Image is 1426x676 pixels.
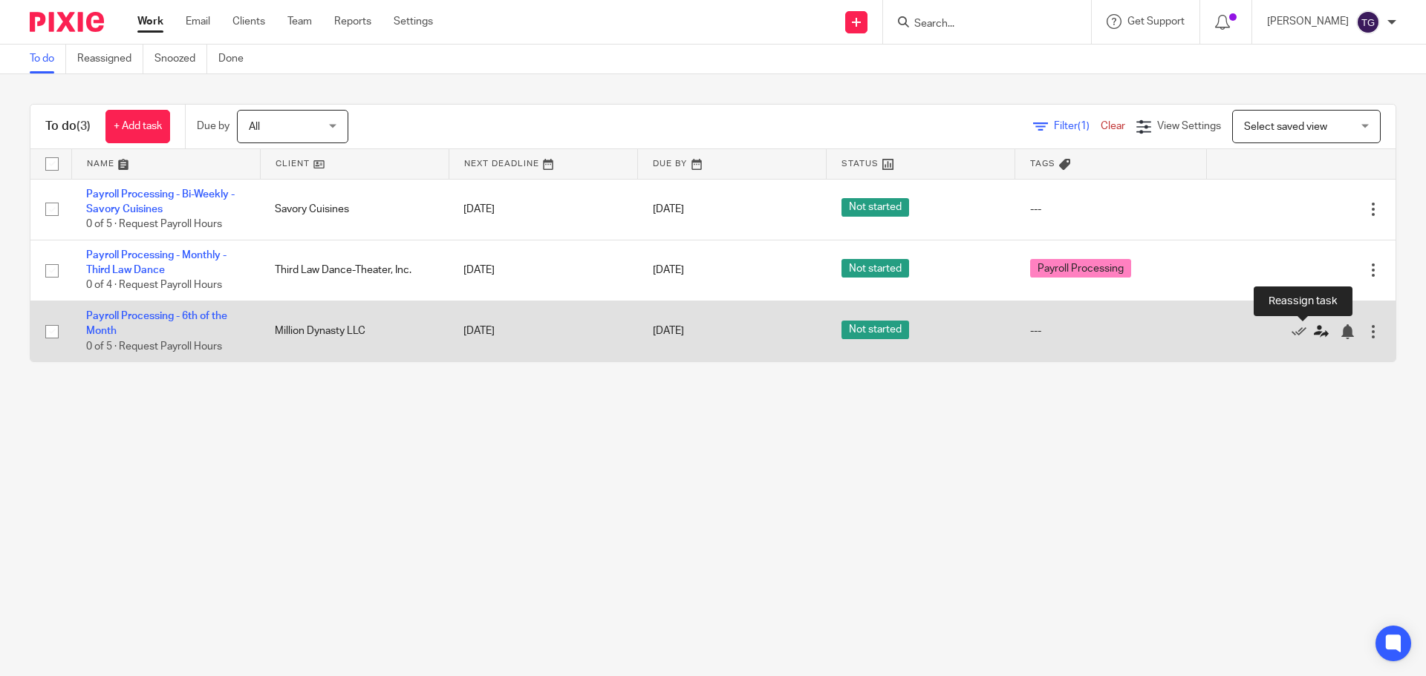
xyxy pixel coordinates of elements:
[186,14,210,29] a: Email
[30,12,104,32] img: Pixie
[260,179,449,240] td: Savory Cuisines
[86,280,222,291] span: 0 of 4 · Request Payroll Hours
[86,189,235,214] a: Payroll Processing - Bi-Weekly - Savory Cuisines
[86,219,222,229] span: 0 of 5 · Request Payroll Hours
[841,259,909,278] span: Not started
[260,240,449,301] td: Third Law Dance-Theater, Inc.
[913,18,1046,31] input: Search
[137,14,163,29] a: Work
[1030,259,1131,278] span: Payroll Processing
[394,14,433,29] a: Settings
[1030,202,1192,217] div: ---
[449,179,637,240] td: [DATE]
[197,119,229,134] p: Due by
[232,14,265,29] a: Clients
[1054,121,1101,131] span: Filter
[1101,121,1125,131] a: Clear
[1292,324,1314,338] a: Mark as done
[77,45,143,73] a: Reassigned
[1030,160,1055,168] span: Tags
[653,265,684,275] span: [DATE]
[218,45,255,73] a: Done
[1157,121,1221,131] span: View Settings
[45,119,91,134] h1: To do
[334,14,371,29] a: Reports
[154,45,207,73] a: Snoozed
[260,301,449,361] td: Million Dynasty LLC
[30,45,66,73] a: To do
[841,198,909,217] span: Not started
[1078,121,1090,131] span: (1)
[841,321,909,339] span: Not started
[1356,10,1380,34] img: svg%3E
[1267,14,1349,29] p: [PERSON_NAME]
[86,341,222,352] span: 0 of 5 · Request Payroll Hours
[76,120,91,132] span: (3)
[449,301,637,361] td: [DATE]
[653,204,684,214] span: [DATE]
[86,311,227,336] a: Payroll Processing - 6th of the Month
[1030,324,1192,338] div: ---
[105,110,170,143] a: + Add task
[449,240,637,301] td: [DATE]
[287,14,312,29] a: Team
[1127,16,1185,27] span: Get Support
[653,326,684,336] span: [DATE]
[86,250,227,275] a: Payroll Processing - Monthly - Third Law Dance
[249,122,260,132] span: All
[1244,122,1327,132] span: Select saved view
